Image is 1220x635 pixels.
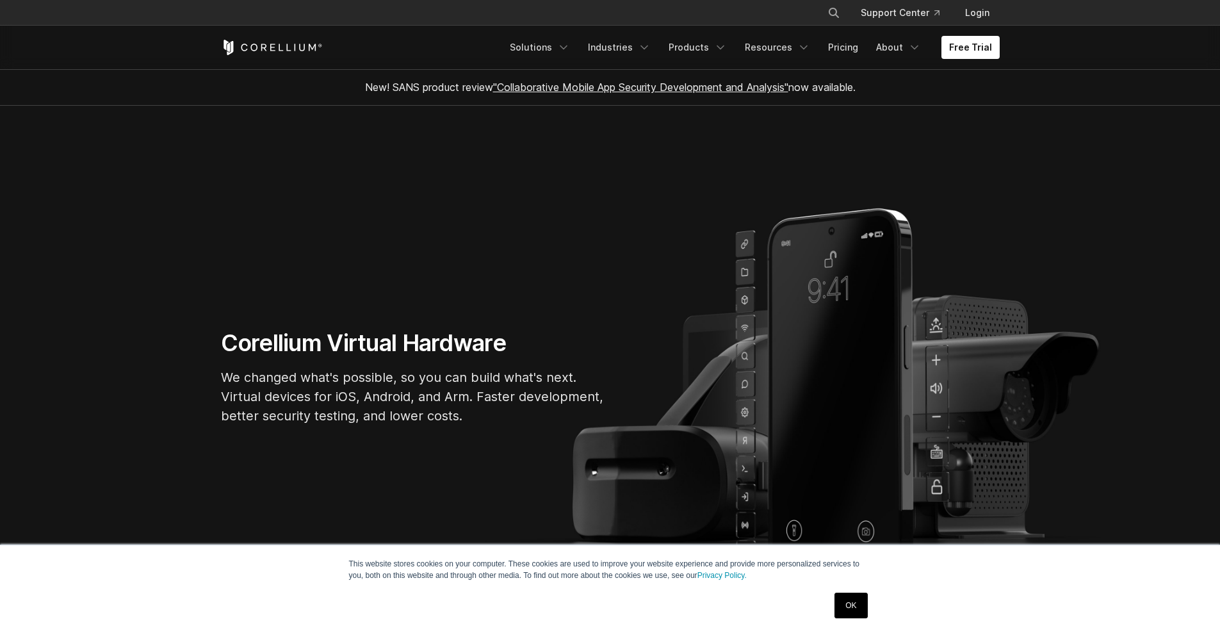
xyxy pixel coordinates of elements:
p: This website stores cookies on your computer. These cookies are used to improve your website expe... [349,558,872,581]
a: OK [834,593,867,618]
a: Resources [737,36,818,59]
a: Login [955,1,1000,24]
a: "Collaborative Mobile App Security Development and Analysis" [493,81,788,94]
a: About [868,36,929,59]
span: New! SANS product review now available. [365,81,856,94]
a: Support Center [850,1,950,24]
h1: Corellium Virtual Hardware [221,329,605,358]
a: Privacy Policy. [697,571,747,580]
a: Solutions [502,36,578,59]
a: Pricing [820,36,866,59]
div: Navigation Menu [502,36,1000,59]
a: Free Trial [941,36,1000,59]
div: Navigation Menu [812,1,1000,24]
a: Products [661,36,735,59]
a: Corellium Home [221,40,323,55]
button: Search [822,1,845,24]
p: We changed what's possible, so you can build what's next. Virtual devices for iOS, Android, and A... [221,368,605,425]
a: Industries [580,36,658,59]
